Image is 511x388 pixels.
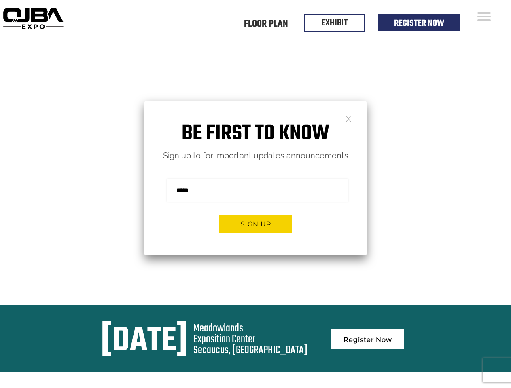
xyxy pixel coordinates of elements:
a: EXHIBIT [321,16,348,30]
h1: Be first to know [144,121,367,147]
a: Register Now [331,329,404,349]
a: Close [345,115,352,122]
div: [DATE] [101,323,188,360]
button: Sign up [219,215,292,233]
p: Sign up to for important updates announcements [144,149,367,163]
div: Meadowlands Exposition Center Secaucus, [GEOGRAPHIC_DATA] [193,323,307,356]
a: Register Now [394,17,444,30]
